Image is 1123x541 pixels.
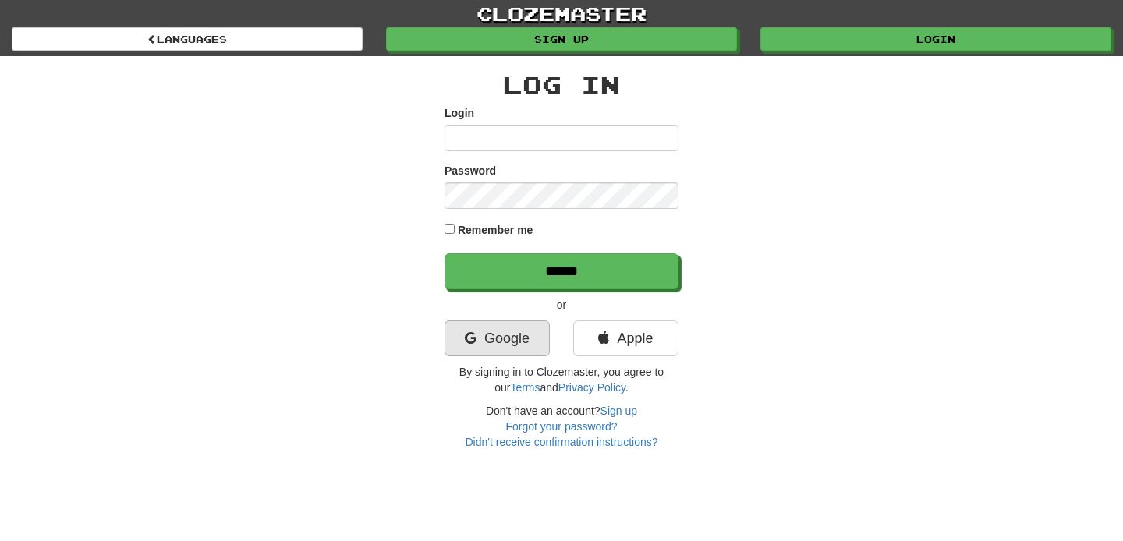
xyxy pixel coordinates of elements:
h2: Log In [445,72,678,97]
a: Google [445,320,550,356]
label: Password [445,163,496,179]
p: By signing in to Clozemaster, you agree to our and . [445,364,678,395]
label: Remember me [458,222,533,238]
a: Didn't receive confirmation instructions? [465,436,657,448]
a: Sign up [386,27,737,51]
div: Don't have an account? [445,403,678,450]
a: Sign up [600,405,637,417]
a: Forgot your password? [505,420,617,433]
a: Login [760,27,1111,51]
label: Login [445,105,474,121]
a: Apple [573,320,678,356]
p: or [445,297,678,313]
a: Terms [510,381,540,394]
a: Languages [12,27,363,51]
a: Privacy Policy [558,381,625,394]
